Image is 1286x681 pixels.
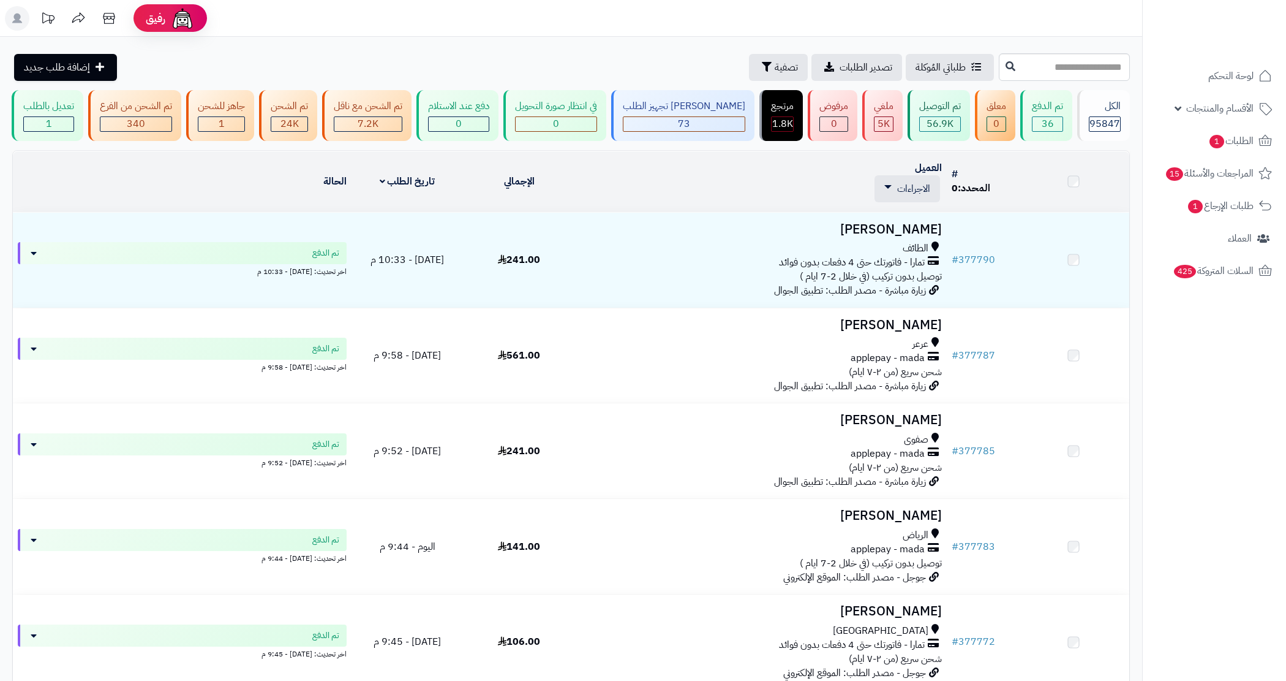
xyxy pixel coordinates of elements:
span: زيارة مباشرة - مصدر الطلب: تطبيق الجوال [774,283,926,298]
span: 56.9K [927,116,953,131]
a: العميل [915,161,942,175]
span: الرياض [903,528,928,542]
span: [DATE] - 10:33 م [370,253,444,267]
a: لوحة التحكم [1150,61,1279,91]
div: في انتظار صورة التحويل [515,99,597,113]
div: تعديل بالطلب [23,99,74,113]
span: # [952,539,958,554]
span: 425 [1174,265,1196,278]
div: اخر تحديث: [DATE] - 9:52 م [18,455,347,468]
span: لوحة التحكم [1208,67,1254,85]
span: رفيق [146,11,165,26]
span: العملاء [1228,230,1252,247]
a: [PERSON_NAME] تجهيز الطلب 73 [609,90,757,141]
div: 0 [987,117,1006,131]
div: اخر تحديث: [DATE] - 9:44 م [18,551,347,564]
span: الطلبات [1208,132,1254,150]
span: 73 [678,116,690,131]
span: 1 [1188,200,1203,213]
h3: [PERSON_NAME] [580,413,942,427]
span: 241.00 [498,444,540,458]
span: الأقسام والمنتجات [1186,100,1254,117]
div: 1828 [772,117,793,131]
div: 7222 [334,117,402,131]
div: تم التوصيل [919,99,961,113]
a: المراجعات والأسئلة15 [1150,159,1279,188]
span: 95847 [1089,116,1120,131]
span: 0 [952,181,958,196]
a: في انتظار صورة التحويل 0 [501,90,609,141]
span: اليوم - 9:44 م [380,539,435,554]
span: تصدير الطلبات [840,60,892,75]
a: #377783 [952,539,995,554]
span: 1 [1209,135,1224,148]
span: شحن سريع (من ٢-٧ ايام) [849,652,942,666]
div: تم الدفع [1032,99,1063,113]
span: الطائف [903,242,928,256]
div: جاهز للشحن [198,99,245,113]
div: 0 [820,117,848,131]
div: اخر تحديث: [DATE] - 9:58 م [18,360,347,373]
span: صفوى [904,433,928,447]
a: تعديل بالطلب 1 [9,90,86,141]
span: [DATE] - 9:52 م [374,444,441,458]
span: تمارا - فاتورتك حتى 4 دفعات بدون فوائد [779,256,925,270]
div: 4991 [874,117,893,131]
div: 0 [516,117,596,131]
span: السلات المتروكة [1173,262,1254,280]
a: تصدير الطلبات [811,54,902,81]
div: معلق [987,99,1006,113]
span: 1 [46,116,52,131]
a: الإجمالي [504,174,535,189]
span: 106.00 [498,634,540,649]
span: applepay - mada [851,351,925,365]
span: 0 [456,116,462,131]
div: 0 [429,117,489,131]
span: 340 [127,116,145,131]
span: زيارة مباشرة - مصدر الطلب: تطبيق الجوال [774,379,926,394]
span: زيارة مباشرة - مصدر الطلب: تطبيق الجوال [774,474,926,489]
span: تم الدفع [312,630,339,642]
span: شحن سريع (من ٢-٧ ايام) [849,365,942,379]
span: تصفية [775,60,798,75]
div: 340 [100,117,171,131]
span: 1 [219,116,225,131]
a: إضافة طلب جديد [14,54,117,81]
a: الكل95847 [1075,90,1132,141]
div: الكل [1089,99,1121,113]
span: applepay - mada [851,447,925,461]
h3: [PERSON_NAME] [580,223,942,237]
span: إضافة طلب جديد [24,60,90,75]
div: تم الشحن من الفرع [100,99,172,113]
span: # [952,444,958,458]
span: # [952,348,958,363]
span: 15 [1166,167,1183,181]
a: #377785 [952,444,995,458]
button: تصفية [749,54,808,81]
a: تم التوصيل 56.9K [905,90,972,141]
a: تاريخ الطلب [380,174,435,189]
div: تم الشحن مع ناقل [334,99,402,113]
div: المحدد: [952,181,1013,196]
div: 56873 [920,117,960,131]
span: 0 [831,116,837,131]
span: [DATE] - 9:58 م [374,348,441,363]
a: الحالة [323,174,347,189]
span: 5K [878,116,890,131]
a: تحديثات المنصة [32,6,63,34]
span: جوجل - مصدر الطلب: الموقع الإلكتروني [783,570,926,585]
a: دفع عند الاستلام 0 [414,90,501,141]
span: المراجعات والأسئلة [1165,165,1254,182]
span: applepay - mada [851,542,925,557]
a: معلق 0 [972,90,1018,141]
a: الاجراءات [884,181,930,196]
span: تمارا - فاتورتك حتى 4 دفعات بدون فوائد [779,638,925,652]
a: مرتجع 1.8K [757,90,805,141]
a: تم الشحن من الفرع 340 [86,90,184,141]
span: 0 [553,116,559,131]
span: طلباتي المُوكلة [916,60,966,75]
div: مرتجع [771,99,794,113]
span: 24K [280,116,299,131]
span: شحن سريع (من ٢-٧ ايام) [849,460,942,475]
a: السلات المتروكة425 [1150,256,1279,286]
